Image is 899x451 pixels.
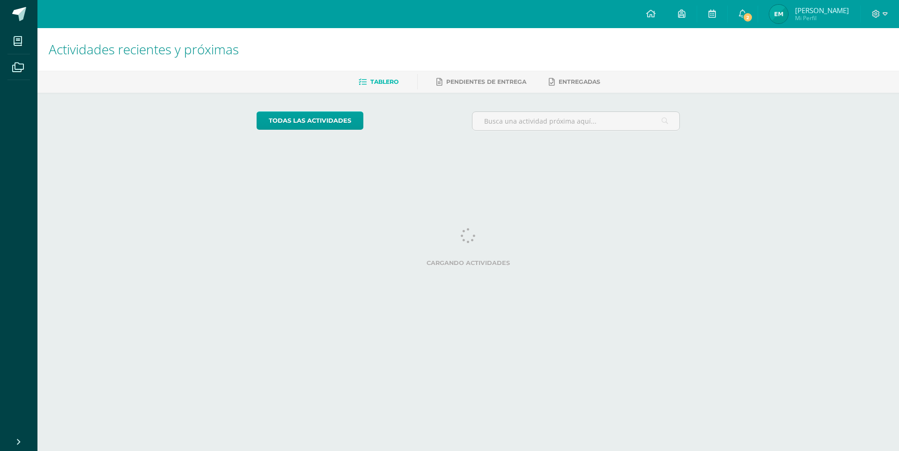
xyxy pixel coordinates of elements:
span: 2 [743,12,753,22]
a: Pendientes de entrega [436,74,526,89]
a: Tablero [359,74,398,89]
span: Entregadas [559,78,600,85]
a: todas las Actividades [257,111,363,130]
span: [PERSON_NAME] [795,6,849,15]
img: 8c14a80406261e4038450a0cddff8716.png [769,5,788,23]
label: Cargando actividades [257,259,680,266]
input: Busca una actividad próxima aquí... [472,112,680,130]
span: Mi Perfil [795,14,849,22]
span: Tablero [370,78,398,85]
span: Pendientes de entrega [446,78,526,85]
a: Entregadas [549,74,600,89]
span: Actividades recientes y próximas [49,40,239,58]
